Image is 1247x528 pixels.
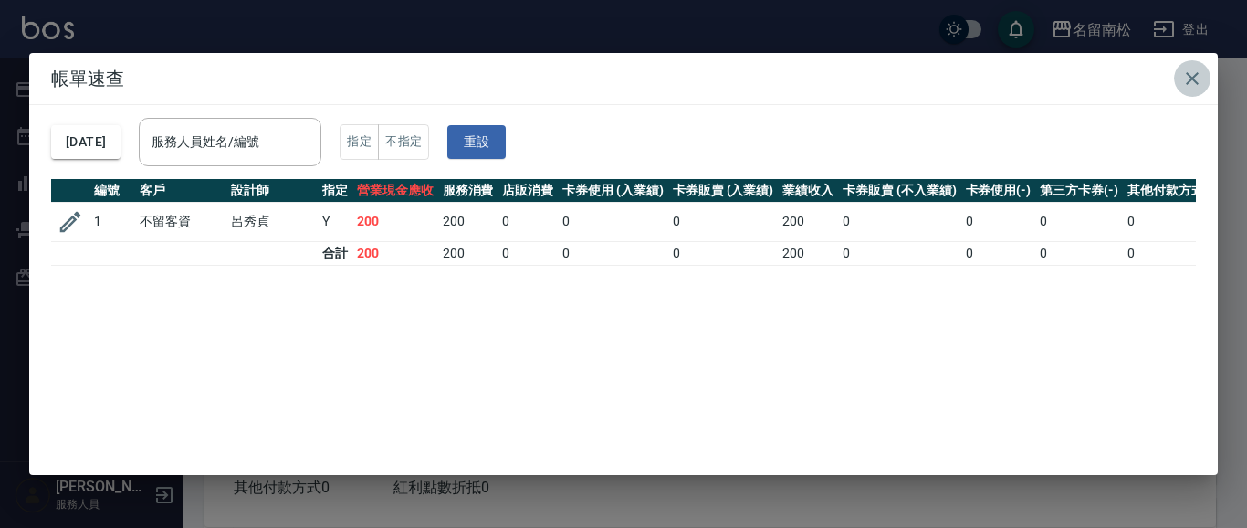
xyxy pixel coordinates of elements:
th: 其他付款方式(-) [1123,179,1223,203]
button: 不指定 [378,124,429,160]
td: 0 [1035,241,1123,265]
th: 卡券使用(-) [961,179,1036,203]
th: 指定 [318,179,352,203]
td: 200 [352,202,438,241]
td: 200 [778,202,838,241]
th: 卡券販賣 (不入業績) [838,179,960,203]
h2: 帳單速查 [29,53,1218,104]
td: 呂秀貞 [226,202,318,241]
td: 0 [838,202,960,241]
th: 卡券販賣 (入業績) [668,179,779,203]
td: Y [318,202,352,241]
td: 1 [89,202,135,241]
td: 0 [1123,241,1223,265]
td: 不留客資 [135,202,226,241]
td: 0 [961,202,1036,241]
td: 200 [352,241,438,265]
th: 業績收入 [778,179,838,203]
th: 卡券使用 (入業績) [558,179,668,203]
button: 指定 [340,124,379,160]
td: 合計 [318,241,352,265]
td: 0 [838,241,960,265]
th: 編號 [89,179,135,203]
td: 0 [668,241,779,265]
td: 0 [1035,202,1123,241]
td: 200 [438,202,498,241]
td: 0 [558,241,668,265]
th: 第三方卡券(-) [1035,179,1123,203]
th: 營業現金應收 [352,179,438,203]
th: 客戶 [135,179,226,203]
th: 店販消費 [498,179,558,203]
th: 服務消費 [438,179,498,203]
td: 0 [558,202,668,241]
td: 200 [438,241,498,265]
td: 200 [778,241,838,265]
td: 0 [1123,202,1223,241]
button: 重設 [447,125,506,159]
td: 0 [498,202,558,241]
td: 0 [498,241,558,265]
button: [DATE] [51,125,121,159]
td: 0 [961,241,1036,265]
th: 設計師 [226,179,318,203]
td: 0 [668,202,779,241]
